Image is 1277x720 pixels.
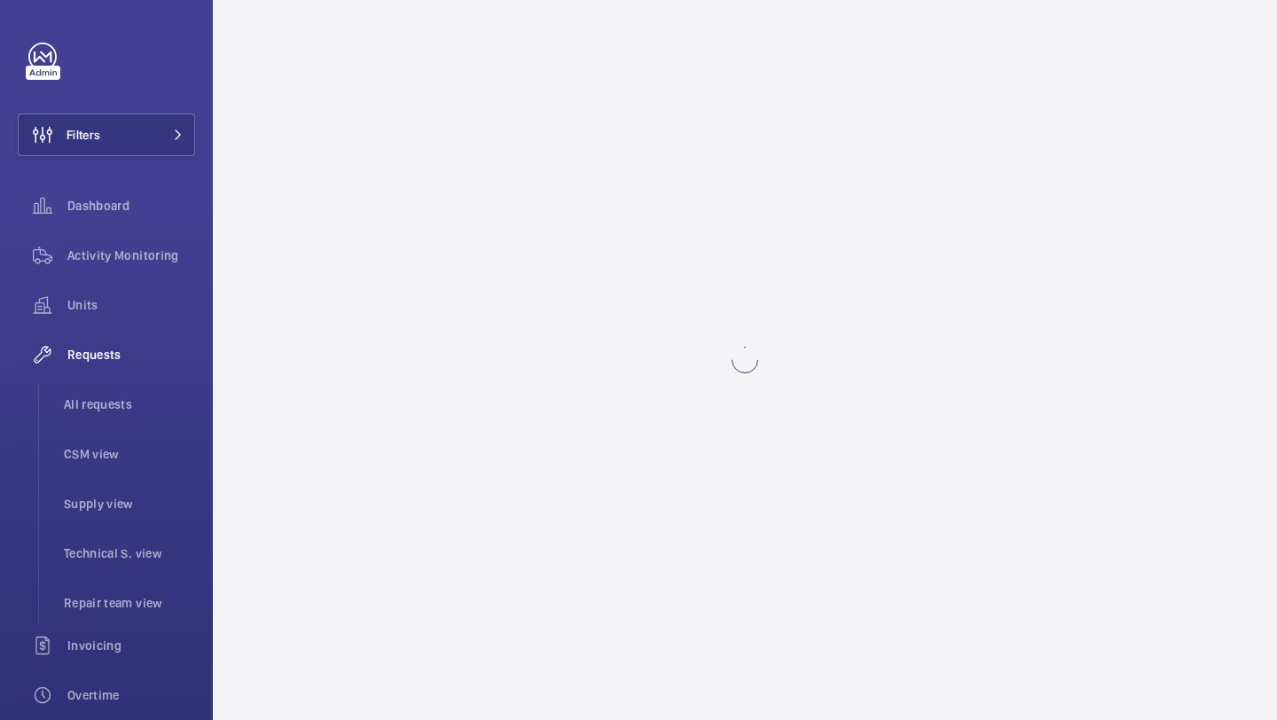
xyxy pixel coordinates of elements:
[64,594,195,612] span: Repair team view
[64,495,195,513] span: Supply view
[67,637,195,654] span: Invoicing
[67,296,195,314] span: Units
[67,197,195,215] span: Dashboard
[67,247,195,264] span: Activity Monitoring
[64,445,195,463] span: CSM view
[67,346,195,364] span: Requests
[64,395,195,413] span: All requests
[67,686,195,704] span: Overtime
[64,544,195,562] span: Technical S. view
[67,126,100,144] span: Filters
[18,113,195,156] button: Filters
